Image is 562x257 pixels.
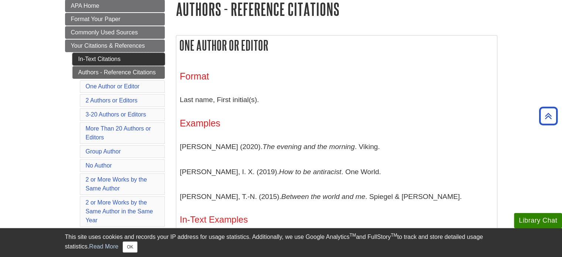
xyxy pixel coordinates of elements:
a: Read More [89,243,118,250]
a: Format Your Paper [65,13,165,26]
a: No Author [86,162,112,169]
a: 2 or More Works by the Same Author in the Same Year [86,199,153,223]
a: More Than 20 Authors or Editors [86,125,151,141]
span: Commonly Used Sources [71,29,138,35]
i: Between the world and me [281,193,365,200]
a: Your Citations & References [65,40,165,52]
i: The evening and the morning [262,143,355,151]
h2: One Author or Editor [176,35,497,55]
a: Authors - Reference Citations [72,66,165,79]
span: Your Citations & References [71,43,145,49]
a: One Author or Editor [86,83,140,89]
a: Back to Top [537,111,560,121]
button: Close [123,241,137,253]
sup: TM [350,233,356,238]
a: 3-20 Authors or Editors [86,111,146,118]
a: Commonly Used Sources [65,26,165,39]
h3: Examples [180,118,493,129]
p: [PERSON_NAME] (2020). . Viking. [180,136,493,158]
sup: TM [391,233,397,238]
span: Format Your Paper [71,16,120,22]
i: How to be antiracist [279,168,341,176]
a: 2 or More Works by the Same Author [86,176,147,192]
h3: Format [180,71,493,82]
p: Last name, First initial(s). [180,89,493,111]
button: Library Chat [514,213,562,228]
span: APA Home [71,3,99,9]
p: [PERSON_NAME], I. X. (2019). . One World. [180,161,493,183]
p: [PERSON_NAME], T.-N. (2015). . Spiegel & [PERSON_NAME]. [180,186,493,207]
a: 2 Authors or Editors [86,97,138,104]
a: Group Author [86,148,121,155]
h4: In-Text Examples [180,215,493,224]
a: In-Text Citations [72,53,165,65]
div: This site uses cookies and records your IP address for usage statistics. Additionally, we use Goo... [65,233,497,253]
